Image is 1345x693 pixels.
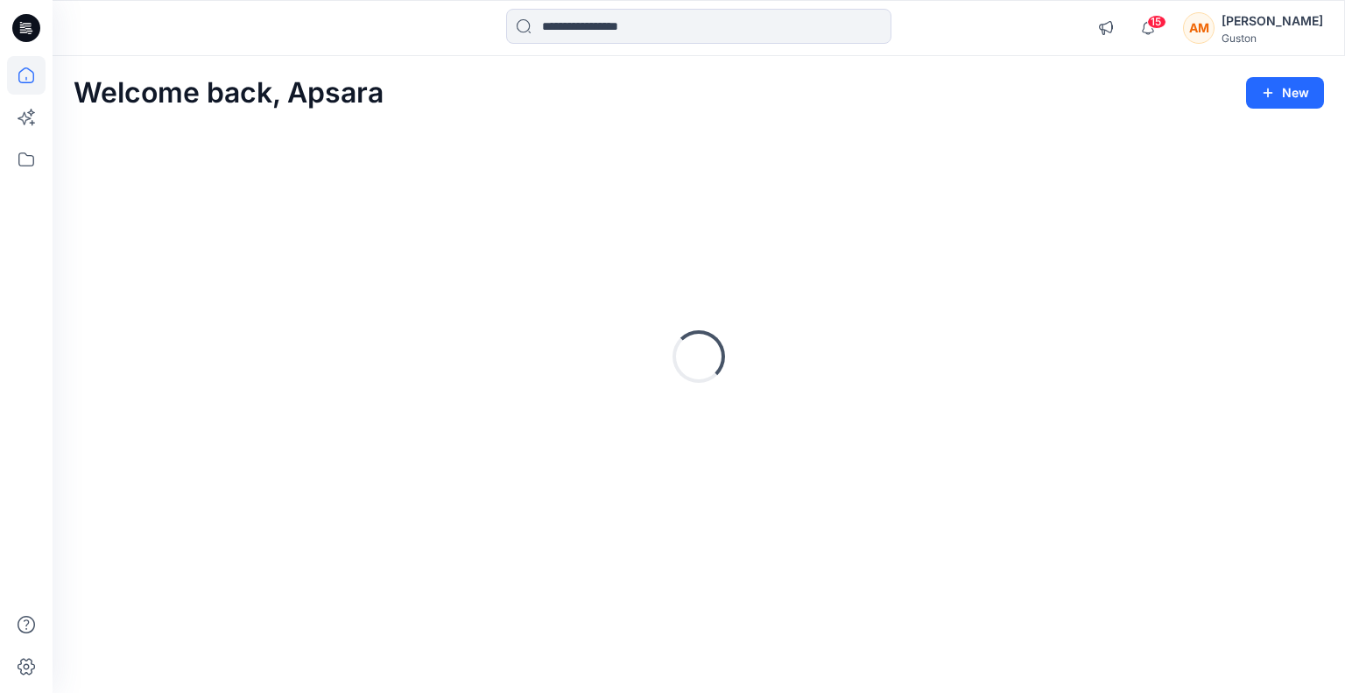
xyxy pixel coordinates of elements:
[74,77,384,110] h2: Welcome back, Apsara
[1222,11,1323,32] div: [PERSON_NAME]
[1222,32,1323,45] div: Guston
[1147,15,1166,29] span: 15
[1246,77,1324,109] button: New
[1183,12,1215,44] div: AM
